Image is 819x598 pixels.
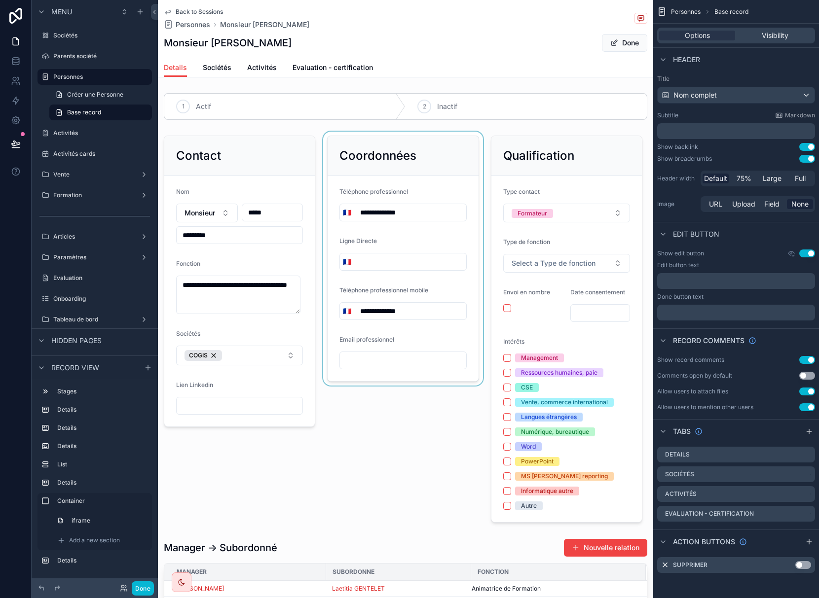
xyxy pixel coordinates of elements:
[673,561,707,569] label: Supprimer
[709,199,722,209] span: URL
[57,497,148,505] label: Container
[37,312,152,327] a: Tableau de bord
[665,490,697,498] label: Activités
[37,69,152,85] a: Personnes
[671,8,701,16] span: Personnes
[657,175,697,182] label: Header width
[247,59,277,78] a: Activités
[657,403,753,411] div: Allow users to mention other users
[164,8,223,16] a: Back to Sessions
[775,111,815,119] a: Markdown
[657,305,815,320] div: scrollable content
[203,63,231,72] span: Sociétés
[53,171,136,178] label: Vente
[32,379,158,578] div: scrollable content
[657,111,678,119] label: Subtitle
[657,143,698,151] div: Show backlink
[673,336,745,346] span: Record comments
[478,568,509,576] span: Fonction
[53,191,136,199] label: Formation
[53,32,150,39] label: Sociétés
[220,20,309,30] a: Monsieur [PERSON_NAME]
[737,174,751,183] span: 75%
[37,167,152,182] a: Vente
[763,174,782,183] span: Large
[37,146,152,162] a: Activités cards
[714,8,748,16] span: Base record
[57,460,148,468] label: List
[657,200,697,208] label: Image
[177,568,207,576] span: Manager
[203,59,231,78] a: Sociétés
[57,479,148,487] label: Details
[51,7,72,17] span: Menu
[53,52,150,60] label: Parents société
[665,470,694,478] label: Sociétés
[673,90,717,100] span: Nom complet
[37,270,152,286] a: Evaluation
[685,31,710,40] span: Options
[51,336,102,346] span: Hidden pages
[673,537,735,547] span: Action buttons
[657,356,724,364] div: Show record comments
[657,293,704,301] label: Done button text
[247,63,277,72] span: Activités
[53,316,136,323] label: Tableau de bord
[164,63,187,72] span: Details
[657,387,728,395] div: Allow users to attach files
[49,87,152,103] a: Créer une Personne
[37,28,152,43] a: Sociétés
[37,291,152,307] a: Onboarding
[673,55,700,65] span: Header
[785,111,815,119] span: Markdown
[57,442,148,450] label: Details
[53,295,150,303] label: Onboarding
[657,155,712,163] div: Show breadcrumbs
[762,31,788,40] span: Visibility
[53,233,136,241] label: Articles
[69,536,120,544] span: Add a new section
[37,48,152,64] a: Parents société
[37,187,152,203] a: Formation
[57,387,148,395] label: Stages
[53,253,136,261] label: Paramètres
[732,199,755,209] span: Upload
[602,34,647,52] button: Done
[176,8,223,16] span: Back to Sessions
[67,108,101,116] span: Base record
[657,249,704,257] label: Show edit button
[164,59,187,77] a: Details
[704,174,727,183] span: Default
[57,406,148,414] label: Details
[57,557,148,564] label: Details
[67,91,123,99] span: Créer une Personne
[164,36,292,50] h1: Monsieur [PERSON_NAME]
[293,63,373,72] span: Evaluation - certification
[657,261,699,269] label: Edit button text
[37,125,152,141] a: Activités
[657,87,815,104] button: Nom complet
[657,372,732,380] div: Comments open by default
[49,105,152,120] a: Base record
[333,568,374,576] span: Subordonne
[764,199,780,209] span: Field
[53,274,150,282] label: Evaluation
[53,129,150,137] label: Activités
[673,229,719,239] span: Edit button
[132,581,154,596] button: Done
[657,75,815,83] label: Title
[164,20,210,30] a: Personnes
[665,451,690,458] label: Details
[51,363,99,373] span: Record view
[665,510,754,518] label: Evaluation - certification
[57,424,148,432] label: Details
[176,20,210,30] span: Personnes
[37,229,152,245] a: Articles
[657,123,815,139] div: scrollable content
[673,426,691,436] span: Tabs
[791,199,809,209] span: None
[37,249,152,265] a: Paramètres
[795,174,806,183] span: Full
[53,73,146,81] label: Personnes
